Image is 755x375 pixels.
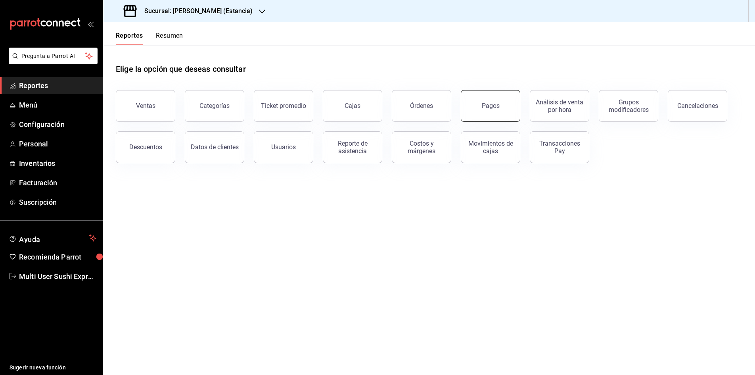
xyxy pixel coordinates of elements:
[116,90,175,122] button: Ventas
[19,271,96,282] span: Multi User Sushi Express
[138,6,253,16] h3: Sucursal: [PERSON_NAME] (Estancia)
[328,140,377,155] div: Reporte de asistencia
[19,177,96,188] span: Facturación
[19,158,96,169] span: Inventarios
[599,90,658,122] button: Grupos modificadores
[254,131,313,163] button: Usuarios
[116,63,246,75] h1: Elige la opción que deseas consultar
[116,32,183,45] div: navigation tabs
[535,140,584,155] div: Transacciones Pay
[323,131,382,163] button: Reporte de asistencia
[6,58,98,66] a: Pregunta a Parrot AI
[191,143,239,151] div: Datos de clientes
[392,90,451,122] button: Órdenes
[116,131,175,163] button: Descuentos
[668,90,727,122] button: Cancelaciones
[530,131,589,163] button: Transacciones Pay
[19,197,96,208] span: Suscripción
[19,119,96,130] span: Configuración
[19,100,96,110] span: Menú
[19,80,96,91] span: Reportes
[323,90,382,122] button: Cajas
[87,21,94,27] button: open_drawer_menu
[136,102,155,110] div: Ventas
[156,32,183,45] button: Resumen
[345,102,360,110] div: Cajas
[116,32,143,45] button: Reportes
[604,98,653,113] div: Grupos modificadores
[466,140,515,155] div: Movimientos de cajas
[185,131,244,163] button: Datos de clientes
[397,140,446,155] div: Costos y márgenes
[21,52,85,60] span: Pregunta a Parrot AI
[261,102,306,110] div: Ticket promedio
[392,131,451,163] button: Costos y márgenes
[535,98,584,113] div: Análisis de venta por hora
[410,102,433,110] div: Órdenes
[19,233,86,243] span: Ayuda
[461,131,520,163] button: Movimientos de cajas
[530,90,589,122] button: Análisis de venta por hora
[271,143,296,151] div: Usuarios
[677,102,718,110] div: Cancelaciones
[199,102,230,110] div: Categorías
[19,252,96,262] span: Recomienda Parrot
[19,138,96,149] span: Personal
[10,363,96,372] span: Sugerir nueva función
[129,143,162,151] div: Descuentos
[254,90,313,122] button: Ticket promedio
[461,90,520,122] button: Pagos
[185,90,244,122] button: Categorías
[9,48,98,64] button: Pregunta a Parrot AI
[482,102,500,110] div: Pagos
